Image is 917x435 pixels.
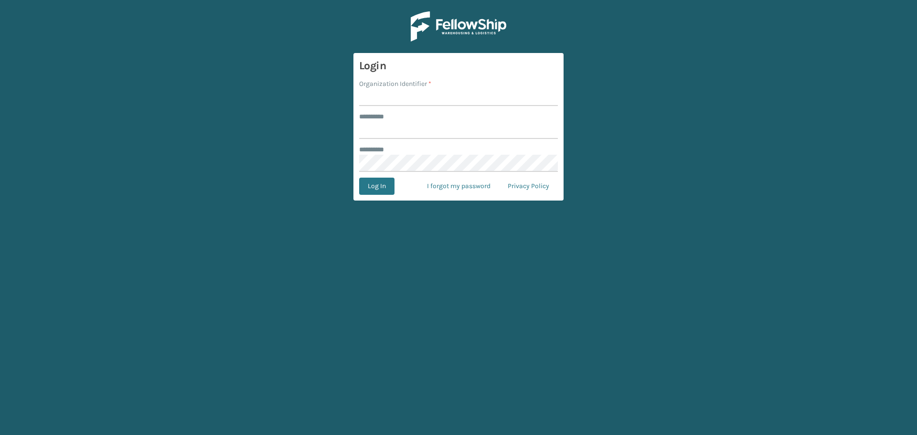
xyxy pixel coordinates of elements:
[418,178,499,195] a: I forgot my password
[359,59,558,73] h3: Login
[411,11,506,42] img: Logo
[359,178,395,195] button: Log In
[499,178,558,195] a: Privacy Policy
[359,79,431,89] label: Organization Identifier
